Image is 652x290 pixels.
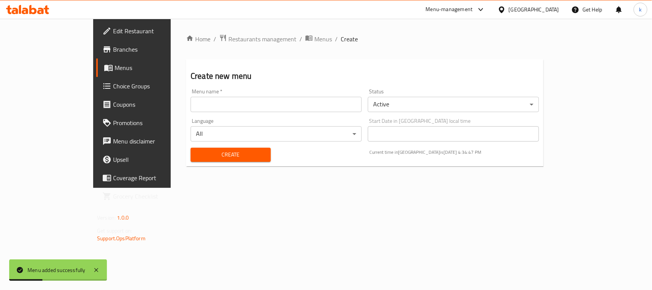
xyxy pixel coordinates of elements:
div: [GEOGRAPHIC_DATA] [509,5,559,14]
div: Active [368,97,539,112]
a: Branches [96,40,202,59]
a: Support.OpsPlatform [97,233,146,243]
a: Upsell [96,150,202,169]
span: Restaurants management [228,34,296,44]
a: Menu disclaimer [96,132,202,150]
div: All [191,126,362,142]
span: Create [197,150,265,160]
a: Promotions [96,114,202,132]
span: Edit Restaurant [113,26,196,36]
span: Version: [97,213,116,223]
span: Branches [113,45,196,54]
div: Menu-management [426,5,473,14]
a: Coupons [96,95,202,114]
a: Grocery Checklist [96,187,202,205]
a: Menus [96,59,202,77]
span: Promotions [113,118,196,127]
a: Restaurants management [219,34,296,44]
span: Create [341,34,358,44]
span: k [639,5,642,14]
span: Upsell [113,155,196,164]
span: Grocery Checklist [113,192,196,201]
li: / [335,34,338,44]
a: Edit Restaurant [96,22,202,40]
span: Menus [314,34,332,44]
a: Menus [305,34,332,44]
button: Create [191,148,271,162]
span: 1.0.0 [117,213,129,223]
li: / [214,34,216,44]
nav: breadcrumb [186,34,544,44]
span: Coupons [113,100,196,109]
span: Get support on: [97,226,132,236]
span: Menus [115,63,196,72]
p: Current time in [GEOGRAPHIC_DATA] is [DATE] 4:34:47 PM [369,149,539,156]
span: Menu disclaimer [113,137,196,146]
input: Please enter Menu name [191,97,362,112]
span: Choice Groups [113,81,196,91]
div: Menu added successfully [28,266,86,274]
li: / [299,34,302,44]
span: Coverage Report [113,173,196,182]
a: Coverage Report [96,169,202,187]
h2: Create new menu [191,70,539,82]
a: Choice Groups [96,77,202,95]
